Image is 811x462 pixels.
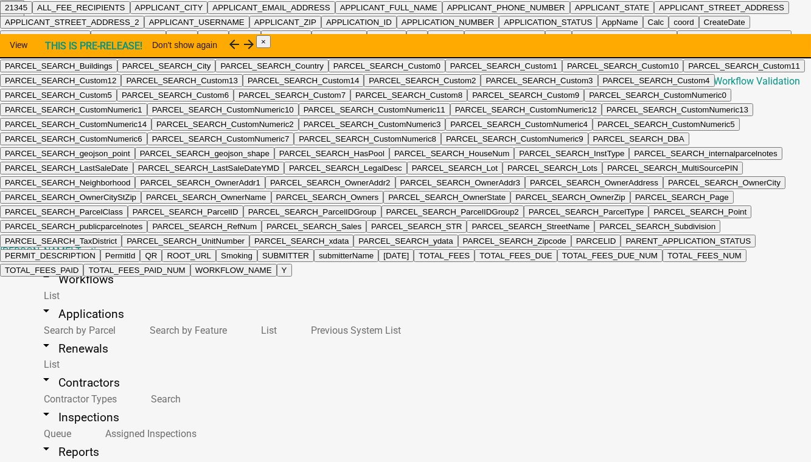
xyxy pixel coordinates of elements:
[140,149,270,158] ngb-highlight: PARCEL_SEARCH_geojson_shape
[668,178,781,187] ngb-highlight: PARCEL_SEARCH_OwnerCity
[234,32,256,41] ngb-highlight: DateB
[5,222,142,231] ngb-highlight: PARCEL_SEARCH_publicparcelnotes
[634,149,777,158] ngb-highlight: PARCEL_SEARCH_internalparcelnotes
[326,18,392,27] ngb-highlight: APPLICATION_ID
[256,35,271,48] button: Close
[419,251,470,260] ngb-highlight: TOTAL_FEES
[472,222,590,231] ngb-highlight: PARCEL_SEARCH_StreetName
[388,193,506,202] ngb-highlight: PARCEL_SEARCH_OwnerState
[45,40,142,52] strong: THIS IS PRE-RELEASE!
[567,61,678,71] ngb-highlight: PARCEL_SEARCH_Custom10
[24,403,134,432] a: arrow_drop_downInspections
[358,236,453,246] ngb-highlight: PARCEL_SEARCH_ydata
[599,222,715,231] ngb-highlight: PARCEL_SEARCH_Subdivision
[24,300,139,328] a: arrow_drop_downApplications
[653,207,747,216] ngb-highlight: PARCEL_SEARCH_Point
[242,37,256,52] i: arrow_forward
[562,251,658,260] ngb-highlight: TOTAL_FEES_DUE_NUM
[515,193,625,202] ngb-highlight: PARCEL_SEARCH_OwnerZip
[122,91,229,100] ngb-highlight: PARCEL_SEARCH_Custom6
[602,18,638,27] ngb-highlight: AppName
[24,317,130,343] a: Search by Parcel
[238,91,346,100] ngb-highlight: PARCEL_SEARCH_Custom7
[131,386,195,412] a: Search
[212,3,330,12] ngb-highlight: APPLICANT_EMAIL_ADDRESS
[635,193,729,202] ngb-highlight: PARCEL_SEARCH_Page
[576,236,616,246] ngb-highlight: PARCELID
[5,266,78,275] ngb-highlight: TOTAL_FEES_PAID
[412,164,498,173] ngb-highlight: PARCEL_SEARCH_Lot
[625,236,751,246] ngb-highlight: PARENT_APPLICATION_STATUS
[450,61,557,71] ngb-highlight: PARCEL_SEARCH_Custom1
[282,266,287,275] ngb-highlight: Y
[130,317,242,343] a: Search by Feature
[39,338,54,353] i: arrow_drop_down
[266,32,307,41] ngb-highlight: DateMDate
[369,76,476,85] ngb-highlight: PARCEL_SEARCH_Custom2
[146,193,266,202] ngb-highlight: PARCEL_SEARCH_OwnerName
[371,222,462,231] ngb-highlight: PARCEL_SEARCH_STR
[152,105,294,114] ngb-highlight: PARCEL_SEARCH_CustomNumeric10
[674,18,694,27] ngb-highlight: coord
[127,236,245,246] ngb-highlight: PARCEL_SEARCH_UnitNumber
[372,32,402,41] ngb-highlight: Drinking
[333,61,440,71] ngb-highlight: PARCEL_SEARCH_Custom0
[203,32,224,41] ngb-highlight: dateA
[266,222,361,231] ngb-highlight: PARCEL_SEARCH_Sales
[5,76,116,85] ngb-highlight: PARCEL_SEARCH_Custom12
[145,251,157,260] ngb-highlight: QR
[39,441,54,456] i: arrow_drop_down
[39,372,54,387] i: arrow_drop_down
[152,134,290,143] ngb-highlight: PARCEL_SEARCH_CustomNumeric7
[270,178,391,187] ngb-highlight: PARCEL_SEARCH_OwnerAddr2
[126,76,237,85] ngb-highlight: PARCEL_SEARCH_Custom13
[254,236,349,246] ngb-highlight: PARCEL_SEARCH_xdata
[607,164,738,173] ngb-highlight: PARCEL_SEARCH_MultiSourcePIN
[446,134,583,143] ngb-highlight: PARCEL_SEARCH_CustomNumeric9
[261,37,266,46] span: ×
[39,407,54,421] i: arrow_drop_down
[486,76,593,85] ngb-highlight: PARCEL_SEARCH_Custom3
[5,251,96,260] ngb-highlight: PERMIT_DESCRIPTION
[450,120,588,129] ngb-highlight: PARCEL_SEARCH_CustomNumeric4
[603,76,710,85] ngb-highlight: PARCEL_SEARCH_Custom4
[411,32,423,41] ngb-highlight: fee
[529,207,644,216] ngb-highlight: PARCEL_SEARCH_ParcelType
[433,32,459,41] ngb-highlight: ForText
[152,222,257,231] ngb-highlight: PARCEL_SEARCH_RefNum
[254,18,316,27] ngb-highlight: APPLICANT_ZIP
[5,134,142,143] ngb-highlight: PARCEL_SEARCH_CustomNumeric6
[394,149,509,158] ngb-highlight: PARCEL_SEARCH_HouseNum
[5,61,113,71] ngb-highlight: PARCEL_SEARCH_Buildings
[5,3,27,12] ngb-highlight: 21345
[88,266,185,275] ngb-highlight: TOTAL_FEES_PAID_NUM
[133,207,238,216] ngb-highlight: PARCEL_SEARCH_ParcelID
[5,149,130,158] ngb-highlight: PARCEL_SEARCH_geojson_point
[24,334,123,363] a: arrow_drop_downRenewals
[24,421,86,447] a: Queue
[299,134,436,143] ngb-highlight: PARCEL_SEARCH_CustomNumeric8
[289,164,402,173] ngb-highlight: PARCEL_SEARCH_LegalDesc
[667,251,742,260] ngb-highlight: TOTAL_FEES_NUM
[248,207,377,216] ngb-highlight: PARCEL_SEARCH_ParcelIDGroup
[455,105,597,114] ngb-highlight: PARCEL_SEARCH_CustomNumeric12
[575,3,649,12] ngb-highlight: APPLICANT_STATE
[24,265,128,294] a: arrow_drop_upWorkflows
[220,61,323,71] ngb-highlight: PARCEL_SEARCH_Country
[5,18,139,27] ngb-highlight: APPLICANT_STREET_ADDRESS_2
[5,164,128,173] ngb-highlight: PARCEL_SEARCH_LastSaleDate
[607,105,748,114] ngb-highlight: PARCEL_SEARCH_CustomNumeric13
[24,368,134,397] a: arrow_drop_downContractors
[5,91,112,100] ngb-highlight: PARCEL_SEARCH_Custom5
[340,3,437,12] ngb-highlight: APPLICANT_FULL_NAME
[507,164,597,173] ngb-highlight: PARCEL_SEARCH_Lots
[291,317,416,343] a: Previous System List
[530,178,658,187] ngb-highlight: PARCEL_SEARCH_OwnerAddress
[248,76,359,85] ngb-highlight: PARCEL_SEARCH_Custom14
[479,251,552,260] ngb-highlight: TOTAL_FEES_DUE
[156,120,294,129] ngb-highlight: PARCEL_SEARCH_CustomNumeric2
[195,266,272,275] ngb-highlight: WORKFLOW_NAME
[597,120,735,129] ngb-highlight: PARCEL_SEARCH_CustomNumeric5
[227,37,242,52] i: arrow_back
[463,236,566,246] ngb-highlight: PARCEL_SEARCH_Zipcode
